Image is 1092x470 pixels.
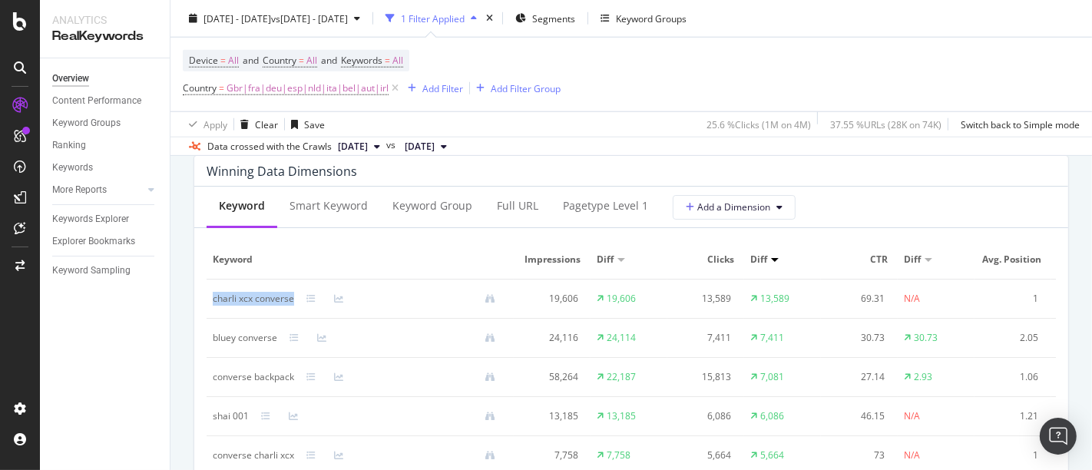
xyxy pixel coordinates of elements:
div: 13,185 [520,409,578,423]
div: Keyword Groups [616,12,687,25]
div: 25.6 % Clicks ( 1M on 4M ) [706,118,811,131]
div: shai 001 [213,409,249,423]
div: Open Intercom Messenger [1040,418,1077,455]
div: 19,606 [520,292,578,306]
div: 13,589 [760,292,789,306]
span: Diff [904,253,921,266]
a: Keyword Sampling [52,263,159,279]
div: 30.73 [827,331,885,345]
div: 37.55 % URLs ( 28K on 74K ) [830,118,941,131]
div: 2.93 [914,370,932,384]
div: Keywords [52,160,93,176]
button: Save [285,112,325,137]
div: 6,086 [760,409,784,423]
div: 7,081 [760,370,784,384]
div: More Reports [52,182,107,198]
div: Overview [52,71,89,87]
div: Add Filter Group [491,81,561,94]
div: 7,411 [673,331,732,345]
span: = [220,54,226,67]
div: 69.31 [827,292,885,306]
span: Gbr|fra|deu|esp|nld|ita|bel|aut|irl [227,78,389,99]
span: Clicks [673,253,734,266]
div: Apply [204,118,227,131]
span: Keyword [213,253,504,266]
div: Content Performance [52,93,141,109]
button: [DATE] [332,137,386,156]
div: 1 [981,448,1039,462]
div: Ranking [52,137,86,154]
div: RealKeywords [52,28,157,45]
span: vs [386,138,399,152]
span: All [306,50,317,71]
span: and [321,54,337,67]
div: 19,606 [607,292,636,306]
a: Content Performance [52,93,159,109]
a: Ranking [52,137,159,154]
span: = [385,54,390,67]
div: Explorer Bookmarks [52,233,135,250]
a: Keywords [52,160,159,176]
div: 7,758 [607,448,630,462]
a: Explorer Bookmarks [52,233,159,250]
span: All [392,50,403,71]
div: N/A [904,448,920,462]
div: 7,758 [520,448,578,462]
div: 27.14 [827,370,885,384]
div: converse backpack [213,370,294,384]
div: Switch back to Simple mode [961,118,1080,131]
button: [DATE] [399,137,453,156]
span: Keywords [341,54,382,67]
button: Clear [234,112,278,137]
div: Keywords Explorer [52,211,129,227]
span: = [219,81,224,94]
div: pagetype Level 1 [563,198,648,213]
a: Keyword Groups [52,115,159,131]
div: 24,116 [520,331,578,345]
div: Keyword [219,198,265,213]
a: Overview [52,71,159,87]
div: 13,589 [673,292,732,306]
span: 2025 Feb. 28th [405,140,435,154]
div: 7,411 [760,331,784,345]
span: Segments [532,12,575,25]
div: Analytics [52,12,157,28]
span: All [228,50,239,71]
div: 30.73 [914,331,938,345]
div: 2.05 [981,331,1039,345]
span: Impressions [520,253,581,266]
div: Data crossed with the Crawls [207,140,332,154]
button: Add a Dimension [673,195,796,220]
span: Add a Dimension [686,200,770,213]
span: 2025 Aug. 27th [338,140,368,154]
div: 1 [981,292,1039,306]
span: [DATE] - [DATE] [204,12,271,25]
span: Diff [750,253,767,266]
div: 1 Filter Applied [401,12,465,25]
button: Apply [183,112,227,137]
div: 5,664 [673,448,732,462]
button: 1 Filter Applied [379,6,483,31]
div: converse charli xcx [213,448,294,462]
a: Keywords Explorer [52,211,159,227]
button: [DATE] - [DATE]vs[DATE] - [DATE] [183,6,366,31]
span: Country [183,81,217,94]
a: More Reports [52,182,144,198]
div: 58,264 [520,370,578,384]
div: 5,664 [760,448,784,462]
div: 1.21 [981,409,1039,423]
div: N/A [904,409,920,423]
button: Add Filter [402,79,463,98]
div: 46.15 [827,409,885,423]
div: 1.06 [981,370,1039,384]
div: 73 [827,448,885,462]
button: Segments [509,6,581,31]
span: Device [189,54,218,67]
div: Save [304,118,325,131]
div: Clear [255,118,278,131]
button: Add Filter Group [470,79,561,98]
div: 24,114 [607,331,636,345]
div: 13,185 [607,409,636,423]
span: vs [DATE] - [DATE] [271,12,348,25]
span: CTR [827,253,888,266]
